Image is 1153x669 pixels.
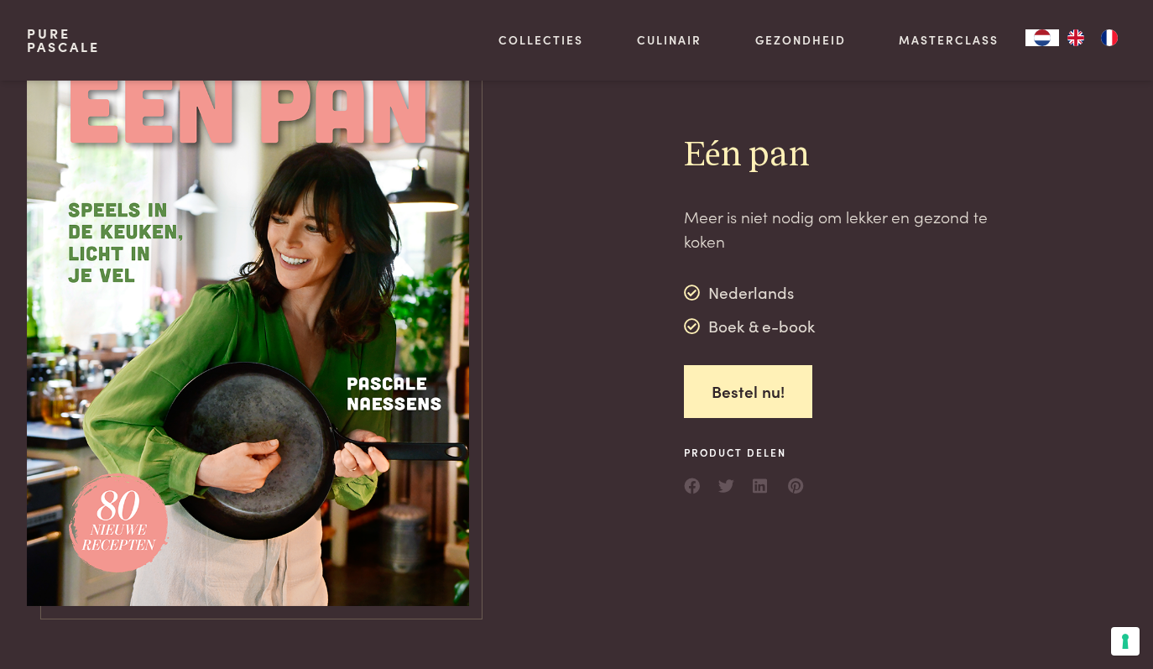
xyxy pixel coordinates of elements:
a: PurePascale [27,27,100,54]
a: Culinair [637,31,702,49]
div: Boek & e-book [684,314,816,339]
a: Gezondheid [755,31,846,49]
a: Bestel nu! [684,365,812,418]
span: Product delen [684,445,805,460]
a: FR [1093,29,1126,46]
aside: Language selected: Nederlands [1025,29,1126,46]
a: Collecties [498,31,583,49]
a: NL [1025,29,1059,46]
div: Language [1025,29,1059,46]
a: EN [1059,29,1093,46]
ul: Language list [1059,29,1126,46]
div: Nederlands [684,280,816,306]
p: Meer is niet nodig om lekker en gezond te koken [684,205,1033,253]
button: Uw voorkeuren voor toestemming voor trackingtechnologieën [1111,627,1140,656]
a: Masterclass [899,31,999,49]
img: https://admin.purepascale.com/wp-content/uploads/2025/07/een-pan-voorbeeldcover.png [27,25,469,606]
h2: Eén pan [684,133,1033,178]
